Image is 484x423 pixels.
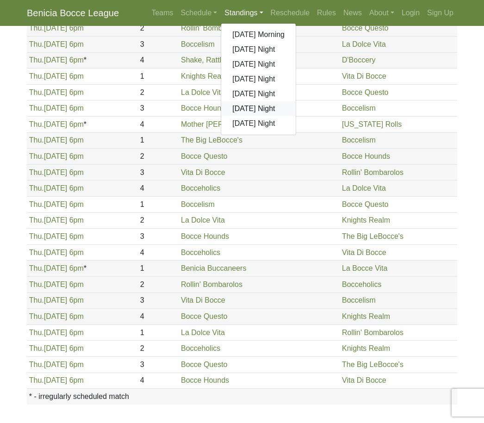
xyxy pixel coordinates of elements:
a: Thu.[DATE] 6pm [29,120,84,128]
a: Bocce Hounds [181,232,229,240]
a: Thu.[DATE] 6pm [29,329,84,336]
a: Thu.[DATE] 6pm [29,152,84,160]
a: Vita Di Bocce [181,168,225,176]
a: Knights Realm [181,72,229,80]
span: Thu. [29,184,44,192]
td: 4 [138,373,179,389]
td: 4 [138,52,179,68]
td: 4 [138,244,179,261]
a: Thu.[DATE] 6pm [29,184,84,192]
div: Standings [221,23,296,135]
a: Vita Di Bocce [181,296,225,304]
a: Bocce Hounds [342,152,390,160]
span: Thu. [29,88,44,96]
a: Thu.[DATE] 6pm [29,24,84,32]
td: 2 [138,149,179,165]
a: Bocceholics [181,344,220,352]
a: La Dolce Vita [342,40,386,48]
a: Vita Di Bocce [342,249,386,256]
a: Knights Realm [342,312,390,320]
a: Teams [148,4,177,22]
span: Thu. [29,344,44,352]
a: Thu.[DATE] 6pm [29,88,84,96]
a: Thu.[DATE] 6pm [29,72,84,80]
a: Shake, Rattle and Roll [181,56,254,64]
td: 2 [138,20,179,37]
span: Thu. [29,168,44,176]
a: Bocceholics [181,249,220,256]
a: Rules [313,4,340,22]
a: Reschedule [267,4,314,22]
span: Thu. [29,376,44,384]
a: D'Boccery [342,56,375,64]
a: Bocceholics [181,184,220,192]
span: Thu. [29,280,44,288]
span: Thu. [29,104,44,112]
a: Knights Realm [342,216,390,224]
a: [DATE] Morning [221,27,296,42]
a: [DATE] Night [221,101,296,116]
span: Thu. [29,216,44,224]
a: [US_STATE] Rolls [342,120,402,128]
a: Boccelism [342,104,376,112]
td: 1 [138,132,179,149]
a: Bocce Hounds [181,104,229,112]
a: Rollin' Bombarolos [181,280,242,288]
span: Thu. [29,152,44,160]
span: Thu. [29,56,44,64]
a: Rollin' Bombarolos [342,168,403,176]
a: Vita Di Bocce [342,72,386,80]
span: Thu. [29,136,44,144]
a: Bocce Questo [181,361,228,368]
span: Thu. [29,312,44,320]
a: Thu.[DATE] 6pm [29,312,84,320]
a: Benicia Buccaneers [181,264,246,272]
td: 1 [138,261,179,277]
a: Thu.[DATE] 6pm [29,232,84,240]
a: Thu.[DATE] 6pm [29,136,84,144]
a: Thu.[DATE] 6pm [29,376,84,384]
a: [DATE] Night [221,42,296,57]
a: Rollin' Bombarolos [342,329,403,336]
span: Thu. [29,249,44,256]
span: Thu. [29,232,44,240]
a: About [366,4,398,22]
a: La Dolce Vita [181,88,225,96]
a: Boccelism [181,40,215,48]
td: 4 [138,309,179,325]
td: 3 [138,292,179,309]
a: Bocce Questo [181,152,228,160]
a: Thu.[DATE] 6pm [29,104,84,112]
td: 2 [138,212,179,229]
a: [DATE] Night [221,116,296,131]
td: 2 [138,84,179,100]
span: Thu. [29,200,44,208]
a: Bocceholics [342,280,381,288]
a: La Dolce Vita [181,329,225,336]
a: Bocce Questo [342,88,389,96]
span: Thu. [29,329,44,336]
td: 3 [138,37,179,53]
a: Knights Realm [342,344,390,352]
span: Thu. [29,264,44,272]
td: 3 [138,356,179,373]
th: * - irregularly scheduled match [27,389,457,404]
a: Boccelism [181,200,215,208]
a: [DATE] Night [221,87,296,101]
a: News [340,4,366,22]
td: 1 [138,197,179,213]
span: Thu. [29,24,44,32]
td: 3 [138,100,179,117]
span: Thu. [29,296,44,304]
a: The Big LeBocce's [181,136,242,144]
td: 3 [138,229,179,245]
a: Mother [PERSON_NAME] [181,120,267,128]
a: Thu.[DATE] 6pm [29,56,84,64]
td: 2 [138,341,179,357]
a: Thu.[DATE] 6pm [29,264,84,272]
a: La Dolce Vita [181,216,225,224]
td: 3 [138,164,179,180]
a: Thu.[DATE] 6pm [29,361,84,368]
a: Thu.[DATE] 6pm [29,344,84,352]
a: The Big LeBocce's [342,361,403,368]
